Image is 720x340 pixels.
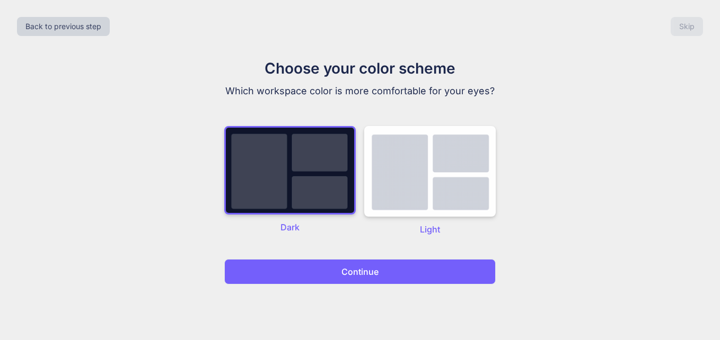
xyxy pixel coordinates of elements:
button: Continue [224,259,496,284]
h1: Choose your color scheme [182,57,538,79]
p: Light [364,223,496,236]
p: Which workspace color is more comfortable for your eyes? [182,84,538,99]
p: Continue [341,265,379,278]
button: Back to previous step [17,17,110,36]
button: Skip [671,17,703,36]
img: dark [224,126,356,214]
p: Dark [224,221,356,234]
img: dark [364,126,496,217]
